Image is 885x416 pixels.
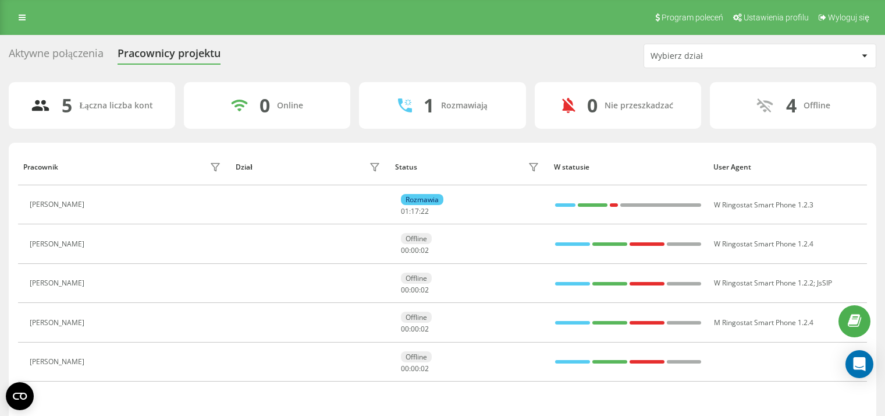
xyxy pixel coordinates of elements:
span: Program poleceń [662,13,723,22]
div: [PERSON_NAME] [30,200,87,209]
span: Ustawienia profilu [744,13,809,22]
div: User Agent [713,163,862,171]
div: 1 [424,94,434,117]
div: Nie przeszkadzać [605,101,673,111]
span: 17 [411,206,419,216]
div: Aktywne połączenia [9,47,104,65]
button: Open CMP widget [6,382,34,410]
div: Offline [401,233,432,244]
div: W statusie [554,163,702,171]
span: 02 [421,245,429,255]
div: Offline [401,312,432,323]
div: Offline [401,273,432,284]
span: W Ringostat Smart Phone 1.2.4 [714,239,813,249]
div: Pracownicy projektu [118,47,221,65]
div: : : [401,207,429,216]
span: 00 [411,285,419,295]
div: [PERSON_NAME] [30,358,87,366]
span: 00 [411,364,419,373]
div: Rozmawia [401,194,443,205]
span: 00 [401,285,409,295]
span: JsSIP [817,278,832,288]
div: [PERSON_NAME] [30,279,87,287]
span: 01 [401,206,409,216]
div: : : [401,246,429,255]
div: Status [395,163,417,171]
div: Łączna liczba kont [79,101,152,111]
span: 00 [411,324,419,334]
div: Offline [401,351,432,362]
span: 00 [401,364,409,373]
div: Wybierz dział [651,51,790,61]
span: 00 [411,245,419,255]
div: 0 [260,94,270,117]
div: Rozmawiają [441,101,488,111]
div: Open Intercom Messenger [845,350,873,378]
div: 0 [587,94,598,117]
div: 5 [62,94,72,117]
span: 02 [421,324,429,334]
span: 22 [421,206,429,216]
span: 02 [421,285,429,295]
span: 02 [421,364,429,373]
span: 00 [401,245,409,255]
div: Pracownik [23,163,58,171]
span: W Ringostat Smart Phone 1.2.3 [714,200,813,210]
div: 4 [786,94,797,117]
div: : : [401,365,429,373]
span: M Ringostat Smart Phone 1.2.4 [714,318,813,327]
div: Dział [236,163,252,171]
div: : : [401,286,429,294]
span: 00 [401,324,409,334]
span: Wyloguj się [828,13,869,22]
div: [PERSON_NAME] [30,319,87,327]
div: Online [277,101,303,111]
div: [PERSON_NAME] [30,240,87,248]
div: : : [401,325,429,333]
span: W Ringostat Smart Phone 1.2.2 [714,278,813,288]
div: Offline [804,101,830,111]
